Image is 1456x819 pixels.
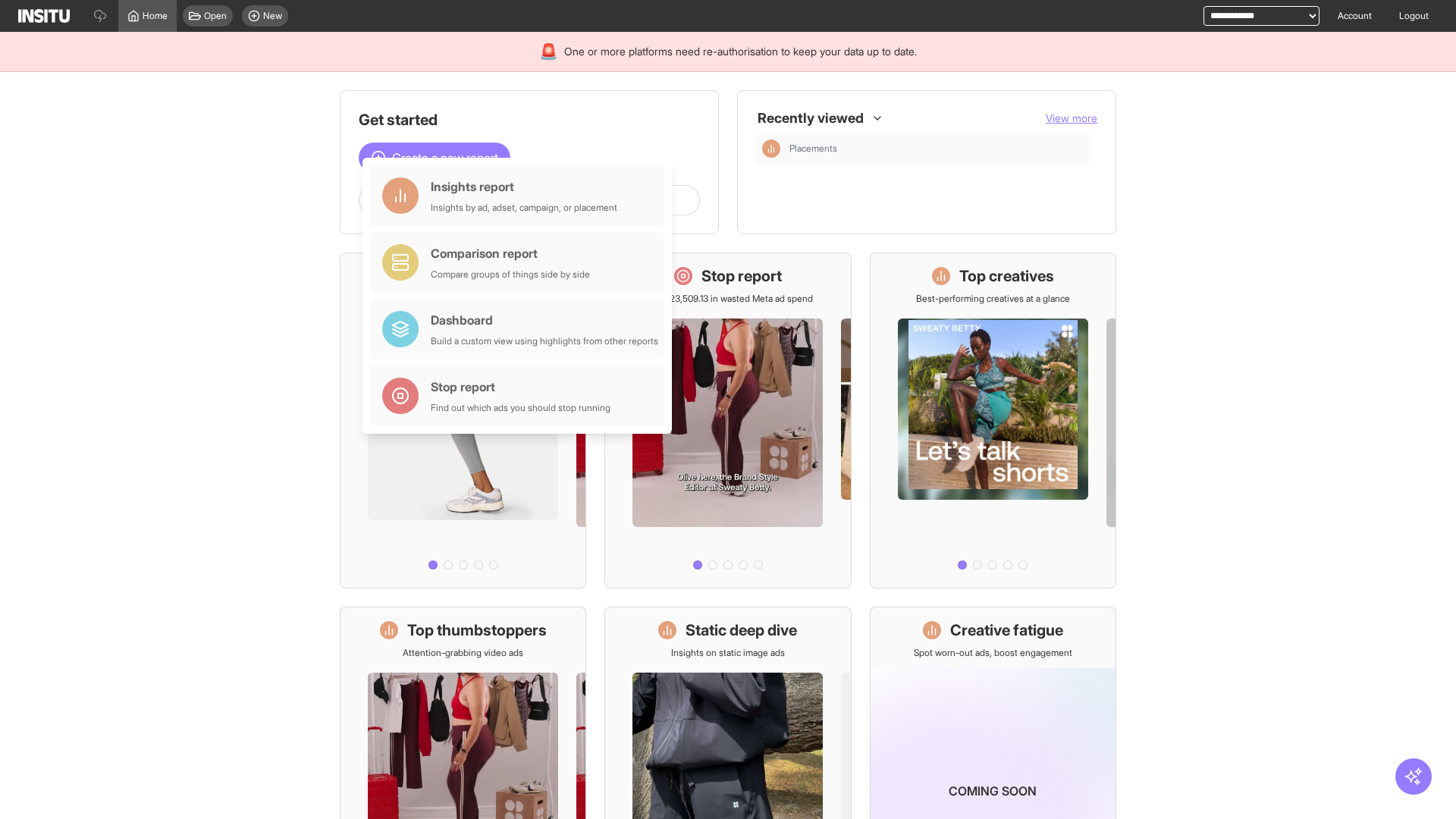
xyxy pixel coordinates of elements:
[359,143,510,173] button: Create a new report
[916,293,1070,305] p: Best-performing creatives at a glance
[431,378,610,396] div: Stop report
[359,109,700,130] h1: Get started
[431,268,590,281] div: Compare groups of things side by side
[431,177,617,196] div: Insights report
[407,620,547,641] h1: Top thumbstoppers
[959,265,1054,287] h1: Top creatives
[143,10,168,22] span: Home
[1046,111,1097,124] span: View more
[642,293,813,305] p: Save £23,509.13 in wasted Meta ad spend
[403,647,523,659] p: Attention-grabbing video ads
[392,149,498,167] span: Create a new report
[762,140,780,158] div: Insights
[539,41,558,62] div: 🚨
[263,10,282,22] span: New
[431,244,590,262] div: Comparison report
[701,265,782,287] h1: Stop report
[431,402,610,414] div: Find out which ads you should stop running
[340,253,586,588] a: What's live nowSee all active ads instantly
[1046,111,1097,126] button: View more
[870,253,1116,588] a: Top creativesBest-performing creatives at a glance
[431,202,617,214] div: Insights by ad, adset, campaign, or placement
[431,335,658,347] div: Build a custom view using highlights from other reports
[431,311,658,329] div: Dashboard
[204,10,227,22] span: Open
[789,143,837,155] span: Placements
[604,253,851,588] a: Stop reportSave £23,509.13 in wasted Meta ad spend
[18,9,70,23] img: Logo
[789,143,1085,155] span: Placements
[671,647,785,659] p: Insights on static image ads
[564,44,917,59] span: One or more platforms need re-authorisation to keep your data up to date.
[686,620,797,641] h1: Static deep dive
